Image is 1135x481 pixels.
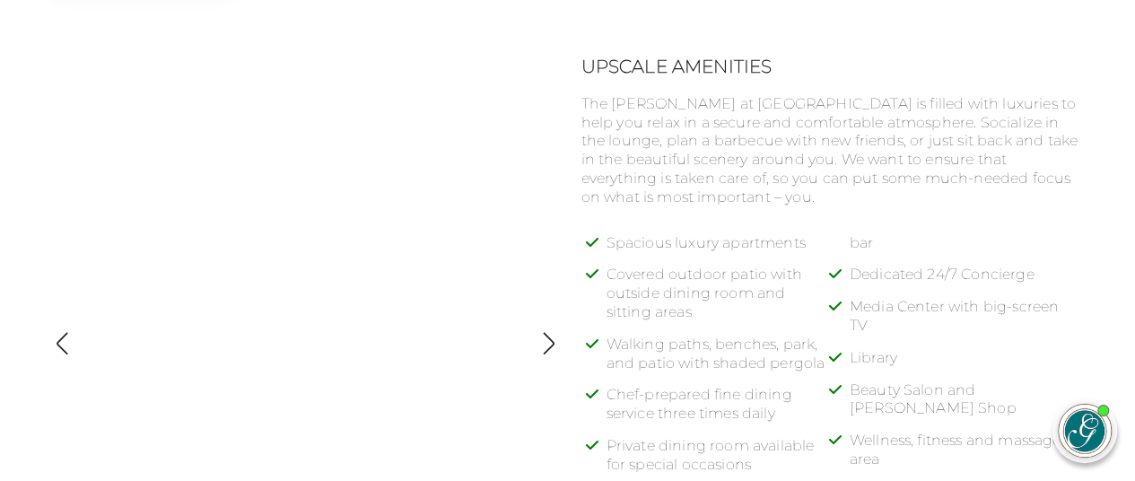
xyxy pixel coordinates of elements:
button: Show next [537,331,561,359]
li: Beauty Salon and [PERSON_NAME] Shop [850,381,1078,433]
li: Walking paths, benches, park, and patio with shaded pergola [607,336,835,387]
h2: Upscale Amenities [581,56,1078,77]
img: avatar [1059,405,1111,457]
p: The [PERSON_NAME] at [GEOGRAPHIC_DATA] is filled with luxuries to help you relax in a secure and ... [581,95,1078,207]
iframe: iframe [780,4,1117,380]
img: Show next [537,331,561,355]
li: Spacious luxury apartments [607,234,835,267]
button: Show previous [50,331,74,359]
li: Chef-prepared fine dining service three times daily [607,386,835,437]
li: Covered outdoor patio with outside dining room and sitting areas [607,266,835,335]
img: Show previous [50,331,74,355]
